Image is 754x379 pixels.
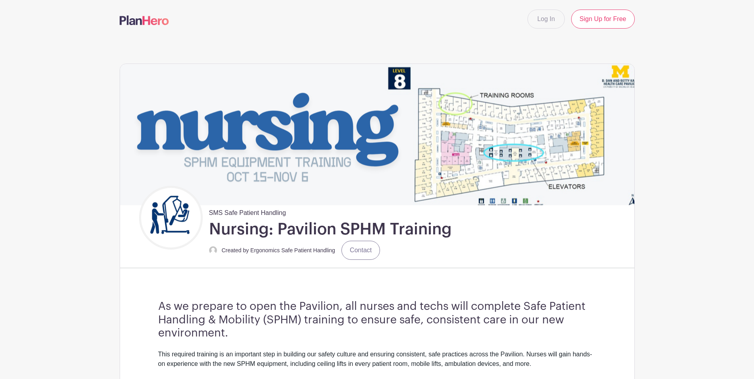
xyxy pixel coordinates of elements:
[209,205,286,218] span: SMS Safe Patient Handling
[527,10,565,29] a: Log In
[158,300,596,340] h3: As we prepare to open the Pavilion, all nurses and techs will complete Safe Patient Handling & Mo...
[209,246,217,254] img: default-ce2991bfa6775e67f084385cd625a349d9dcbb7a52a09fb2fda1e96e2d18dcdb.png
[141,188,201,248] img: Untitled%20design.png
[222,247,335,253] small: Created by Ergonomics Safe Patient Handling
[158,350,596,378] div: This required training is an important step in building our safety culture and ensuring consisten...
[571,10,634,29] a: Sign Up for Free
[120,64,634,205] img: event_banner_9715.png
[209,219,452,239] h1: Nursing: Pavilion SPHM Training
[120,15,169,25] img: logo-507f7623f17ff9eddc593b1ce0a138ce2505c220e1c5a4e2b4648c50719b7d32.svg
[341,241,380,260] a: Contact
